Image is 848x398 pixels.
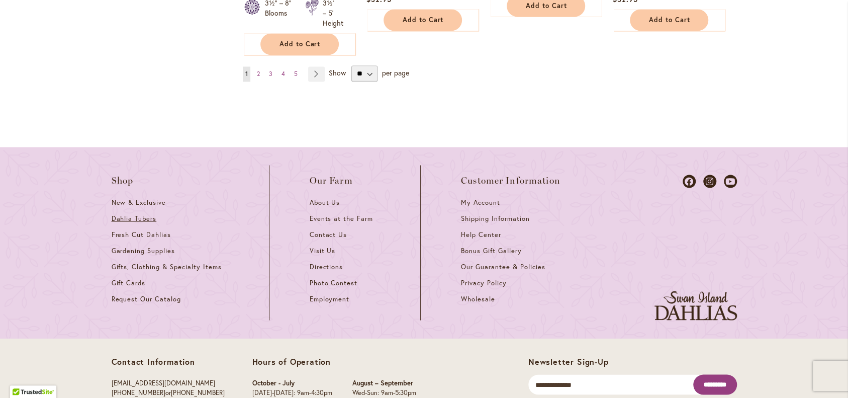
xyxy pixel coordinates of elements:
span: Bonus Gift Gallery [461,246,521,255]
span: Directions [310,262,343,271]
p: Wed-Sun: 9am-5:30pm [352,388,426,397]
p: August – September [352,378,426,388]
span: Contact Us [310,230,347,238]
span: 5 [294,70,298,77]
span: Help Center [461,230,501,238]
span: Request Our Catalog [112,294,181,303]
span: Gift Cards [112,278,146,287]
span: Our Farm [310,175,353,185]
span: Our Guarantee & Policies [461,262,545,271]
a: 3 [266,66,275,82]
span: Customer Information [461,175,560,185]
span: Add to Cart [649,16,690,24]
button: Add to Cart [384,9,462,31]
p: October - July [252,378,332,388]
p: Hours of Operation [252,356,426,366]
span: Fresh Cut Dahlias [112,230,171,238]
span: Gardening Supplies [112,246,175,255]
a: Dahlias on Instagram [703,175,716,188]
iframe: Launch Accessibility Center [8,362,36,390]
span: Privacy Policy [461,278,507,287]
span: Visit Us [310,246,336,255]
span: Shop [112,175,134,185]
p: [DATE]-[DATE]: 9am-4:30pm [252,388,332,397]
a: 2 [254,66,262,82]
span: 3 [269,70,272,77]
a: [EMAIL_ADDRESS][DOMAIN_NAME] [112,378,215,387]
span: Dahlia Tubers [112,214,157,222]
a: Dahlias on Youtube [724,175,737,188]
span: Add to Cart [526,2,567,10]
span: Shipping Information [461,214,529,222]
span: 4 [281,70,285,77]
a: 4 [279,66,288,82]
span: Add to Cart [279,40,321,48]
button: Add to Cart [260,33,339,55]
a: [PHONE_NUMBER] [112,388,165,396]
span: Show [329,68,346,77]
span: New & Exclusive [112,198,166,206]
span: My Account [461,198,500,206]
span: Gifts, Clothing & Specialty Items [112,262,222,271]
span: Employment [310,294,350,303]
span: Events at the Farm [310,214,373,222]
a: [PHONE_NUMBER] [171,388,225,396]
span: 2 [257,70,260,77]
a: Dahlias on Facebook [683,175,696,188]
a: 5 [292,66,300,82]
p: Contact Information [112,356,225,366]
button: Add to Cart [630,9,708,31]
span: Photo Contest [310,278,358,287]
span: Add to Cart [403,16,444,24]
span: per page [382,68,409,77]
span: Wholesale [461,294,495,303]
span: About Us [310,198,340,206]
span: Newsletter Sign-Up [528,356,608,366]
span: 1 [245,70,248,77]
